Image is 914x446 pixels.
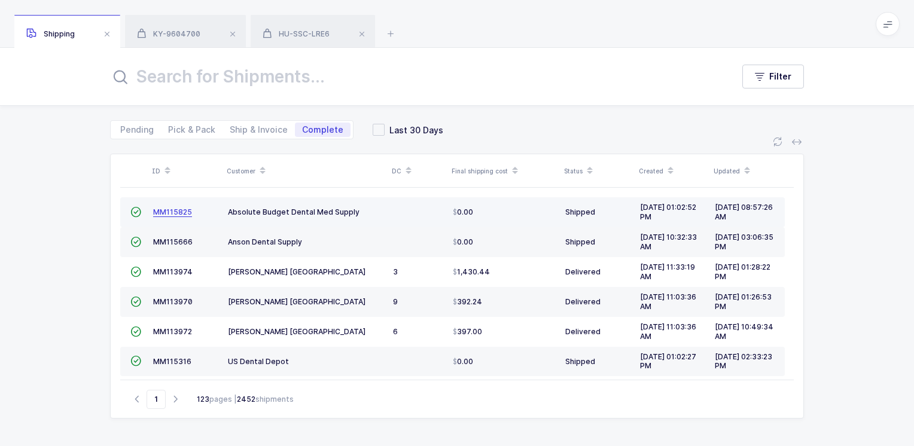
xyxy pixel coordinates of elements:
[110,62,718,91] input: Search for Shipments...
[640,292,696,311] span: [DATE] 11:03:36 AM
[565,207,630,217] div: Shipped
[153,297,193,306] span: MM113970
[228,207,359,216] span: Absolute Budget Dental Med Supply
[640,352,696,371] span: [DATE] 01:02:27 PM
[714,161,781,181] div: Updated
[237,395,255,404] b: 2452
[26,29,75,38] span: Shipping
[565,267,630,277] div: Delivered
[153,237,193,246] span: MM115666
[715,203,773,221] span: [DATE] 08:57:26 AM
[453,357,473,366] span: 0.00
[715,292,772,311] span: [DATE] 01:26:53 PM
[453,237,473,247] span: 0.00
[640,233,697,251] span: [DATE] 10:32:33 AM
[393,297,398,306] span: 9
[715,352,772,371] span: [DATE] 02:33:23 PM
[640,203,696,221] span: [DATE] 01:02:52 PM
[153,207,192,216] span: MM115825
[230,126,288,134] span: Ship & Invoice
[302,126,343,134] span: Complete
[228,327,365,336] span: [PERSON_NAME] [GEOGRAPHIC_DATA]
[168,126,215,134] span: Pick & Pack
[715,322,773,341] span: [DATE] 10:49:34 AM
[564,161,632,181] div: Status
[197,394,294,405] div: pages | shipments
[565,237,630,247] div: Shipped
[639,161,706,181] div: Created
[715,262,770,281] span: [DATE] 01:28:22 PM
[130,297,141,306] span: 
[130,207,141,216] span: 
[565,357,630,366] div: Shipped
[392,161,444,181] div: DC
[130,356,141,365] span: 
[393,327,398,336] span: 6
[453,327,482,337] span: 397.00
[263,29,330,38] span: HU-SSC-LRE6
[120,126,154,134] span: Pending
[153,327,192,336] span: MM113972
[393,267,398,276] span: 3
[153,267,193,276] span: MM113974
[453,207,473,217] span: 0.00
[228,237,302,246] span: Anson Dental Supply
[565,297,630,307] div: Delivered
[769,71,791,83] span: Filter
[197,395,209,404] b: 123
[228,357,289,366] span: US Dental Depot
[640,322,696,341] span: [DATE] 11:03:36 AM
[453,297,482,307] span: 392.24
[130,237,141,246] span: 
[147,390,166,409] span: Go to
[640,262,695,281] span: [DATE] 11:33:19 AM
[228,297,365,306] span: [PERSON_NAME] [GEOGRAPHIC_DATA]
[453,267,490,277] span: 1,430.44
[137,29,200,38] span: KY-9604700
[130,327,141,336] span: 
[385,124,443,136] span: Last 30 Days
[228,267,365,276] span: [PERSON_NAME] [GEOGRAPHIC_DATA]
[715,233,773,251] span: [DATE] 03:06:35 PM
[452,161,557,181] div: Final shipping cost
[152,161,220,181] div: ID
[130,267,141,276] span: 
[153,357,191,366] span: MM115316
[227,161,385,181] div: Customer
[565,327,630,337] div: Delivered
[742,65,804,88] button: Filter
